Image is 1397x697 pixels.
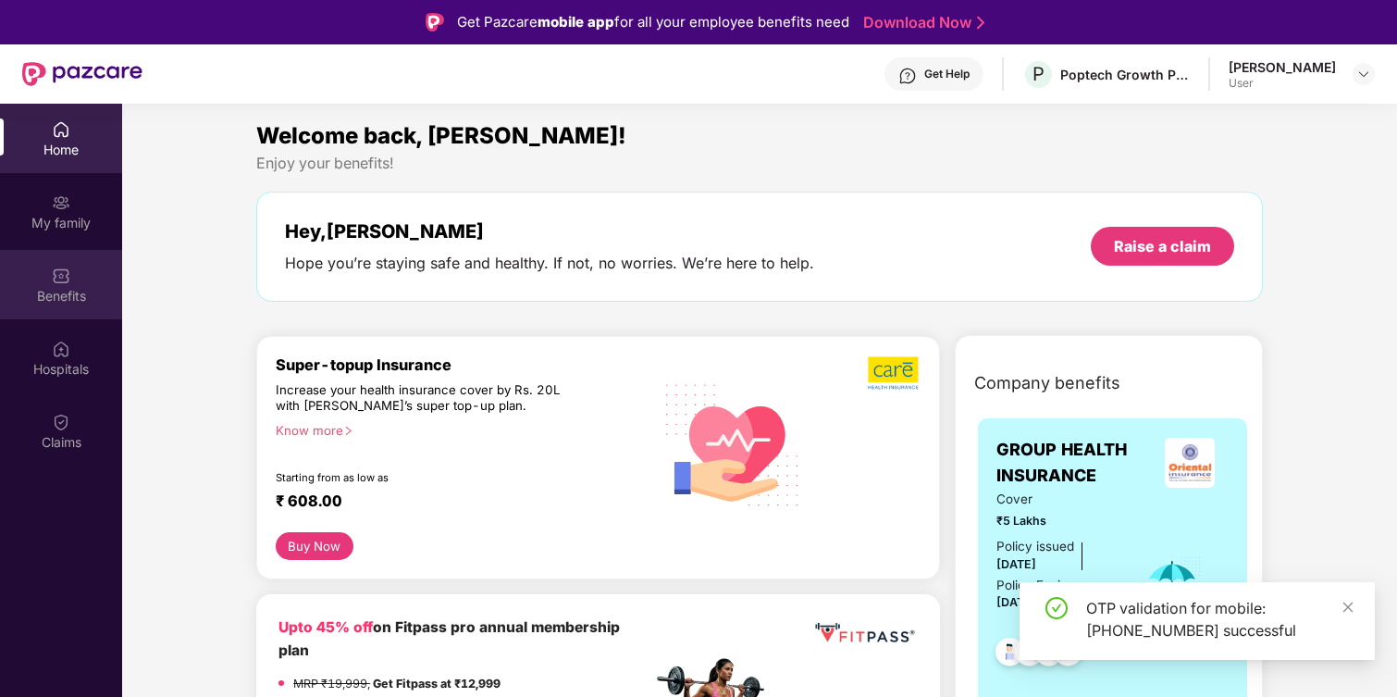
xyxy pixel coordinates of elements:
div: Policy issued [996,537,1074,556]
span: [DATE] [996,595,1036,609]
div: Get Pazcare for all your employee benefits need [457,11,849,33]
div: User [1229,76,1336,91]
img: svg+xml;base64,PHN2ZyBpZD0iRHJvcGRvd24tMzJ4MzIiIHhtbG5zPSJodHRwOi8vd3d3LnczLm9yZy8yMDAwL3N2ZyIgd2... [1356,67,1371,81]
div: Enjoy your benefits! [256,154,1263,173]
span: [DATE] [996,557,1036,571]
div: [PERSON_NAME] [1229,58,1336,76]
div: Raise a claim [1114,236,1211,256]
div: Get Help [924,67,970,81]
span: Company benefits [974,370,1120,396]
button: Buy Now [276,532,353,560]
div: Starting from as low as [276,471,574,484]
span: Welcome back, [PERSON_NAME]! [256,122,626,149]
div: Know more [276,423,641,436]
div: Poptech Growth Private Limited [1060,66,1190,83]
img: svg+xml;base64,PHN2ZyB3aWR0aD0iMjAiIGhlaWdodD0iMjAiIHZpZXdCb3g9IjAgMCAyMCAyMCIgZmlsbD0ibm9uZSIgeG... [52,193,70,212]
span: right [343,426,353,436]
span: close [1341,601,1354,614]
img: Stroke [977,13,984,32]
div: Increase your health insurance cover by Rs. 20L with [PERSON_NAME]’s super top-up plan. [276,382,572,415]
strong: Get Fitpass at ₹12,999 [373,677,501,691]
strong: mobile app [538,13,614,31]
b: Upto 45% off [278,618,373,636]
span: check-circle [1045,597,1068,619]
img: insurerLogo [1165,438,1215,488]
div: Policy Expiry [996,576,1072,595]
span: GROUP HEALTH INSURANCE [996,437,1152,490]
img: svg+xml;base64,PHN2ZyB4bWxucz0iaHR0cDovL3d3dy53My5vcmcvMjAwMC9zdmciIHdpZHRoPSI0OC45NDMiIGhlaWdodD... [987,632,1032,678]
div: OTP validation for mobile: [PHONE_NUMBER] successful [1086,597,1353,641]
img: svg+xml;base64,PHN2ZyBpZD0iSG9tZSIgeG1sbnM9Imh0dHA6Ly93d3cudzMub3JnLzIwMDAvc3ZnIiB3aWR0aD0iMjAiIG... [52,120,70,139]
del: MRP ₹19,999, [293,677,370,691]
img: svg+xml;base64,PHN2ZyB4bWxucz0iaHR0cDovL3d3dy53My5vcmcvMjAwMC9zdmciIHhtbG5zOnhsaW5rPSJodHRwOi8vd3... [652,362,813,526]
img: b5dec4f62d2307b9de63beb79f102df3.png [868,355,921,391]
img: svg+xml;base64,PHN2ZyBpZD0iQmVuZWZpdHMiIHhtbG5zPSJodHRwOi8vd3d3LnczLm9yZy8yMDAwL3N2ZyIgd2lkdGg9Ij... [52,267,70,285]
span: Cover [996,490,1118,509]
img: icon [1143,555,1203,616]
img: svg+xml;base64,PHN2ZyBpZD0iQ2xhaW0iIHhtbG5zPSJodHRwOi8vd3d3LnczLm9yZy8yMDAwL3N2ZyIgd2lkdGg9IjIwIi... [52,413,70,431]
img: fppp.png [811,616,918,650]
img: svg+xml;base64,PHN2ZyBpZD0iSGVscC0zMngzMiIgeG1sbnM9Imh0dHA6Ly93d3cudzMub3JnLzIwMDAvc3ZnIiB3aWR0aD... [898,67,917,85]
div: Hope you’re staying safe and healthy. If not, no worries. We’re here to help. [285,254,814,273]
img: svg+xml;base64,PHN2ZyBpZD0iSG9zcGl0YWxzIiB4bWxucz0iaHR0cDovL3d3dy53My5vcmcvMjAwMC9zdmciIHdpZHRoPS... [52,340,70,358]
img: svg+xml;base64,PHN2ZyB4bWxucz0iaHR0cDovL3d3dy53My5vcmcvMjAwMC9zdmciIHdpZHRoPSI0OC45MTUiIGhlaWdodD... [1007,632,1052,678]
img: New Pazcare Logo [22,62,142,86]
b: on Fitpass pro annual membership plan [278,618,620,658]
img: Logo [426,13,444,31]
a: Download Now [863,13,979,32]
span: ₹5 Lakhs [996,512,1118,530]
span: P [1032,63,1045,85]
div: ₹ 608.00 [276,492,634,514]
div: Super-topup Insurance [276,355,652,374]
div: Hey, [PERSON_NAME] [285,220,814,243]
